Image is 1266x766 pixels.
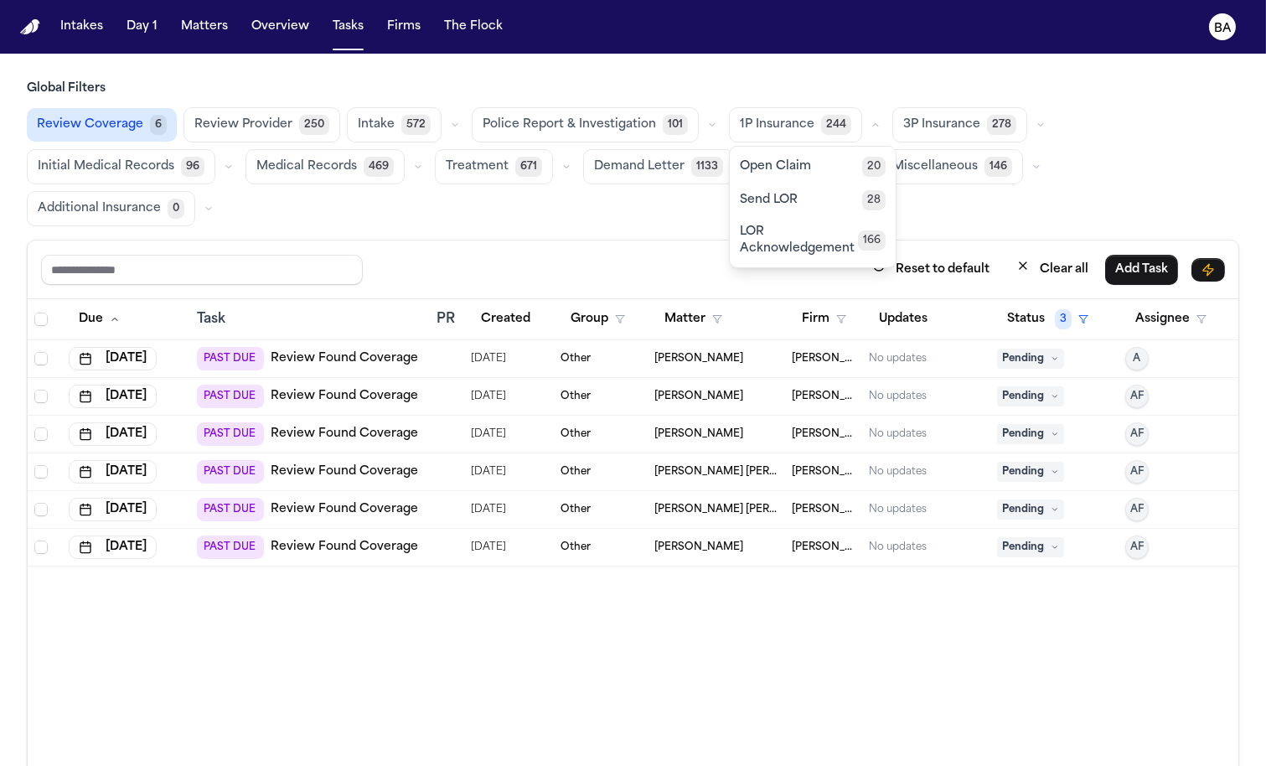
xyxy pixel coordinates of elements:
span: Intake [358,116,395,133]
span: 244 [821,115,851,135]
button: Day 1 [120,12,164,42]
span: 572 [401,115,431,135]
span: Open Claim [740,158,811,175]
span: 250 [299,115,329,135]
span: Review Provider [194,116,292,133]
span: 146 [984,157,1012,177]
button: Reset to default [862,254,1000,285]
a: Home [20,19,40,35]
button: Intakes [54,12,110,42]
span: Police Report & Investigation [483,116,656,133]
span: Miscellaneous [892,158,978,175]
button: Overview [245,12,316,42]
span: 278 [987,115,1016,135]
button: Send LOR28 [730,184,896,217]
span: 166 [858,230,886,251]
button: Open Claim20 [730,150,896,184]
span: 96 [181,157,204,177]
button: Medical Records469 [245,149,405,184]
button: 3P Insurance278 [892,107,1027,142]
button: Demand Letter1133 [583,149,734,184]
span: Review Coverage [37,116,143,133]
span: 6 [150,115,167,135]
span: 671 [515,157,542,177]
button: Additional Insurance0 [27,191,195,226]
button: Miscellaneous146 [881,149,1023,184]
span: 1P Insurance [740,116,814,133]
button: Review Provider250 [183,107,340,142]
button: The Flock [437,12,509,42]
button: Firms [380,12,427,42]
button: Immediate Task [1191,258,1225,282]
button: [DATE] [69,536,157,559]
h3: Global Filters [27,80,1239,97]
button: Police Report & Investigation101 [472,107,699,142]
button: Intake572 [347,107,442,142]
span: LOR Acknowledgement [740,224,858,257]
span: 3P Insurance [903,116,980,133]
span: 20 [862,157,886,177]
button: 1P Insurance244 [729,107,862,142]
span: 469 [364,157,394,177]
span: 101 [663,115,688,135]
button: Matters [174,12,235,42]
button: Review Coverage6 [27,108,177,142]
img: Finch Logo [20,19,40,35]
span: Send LOR [740,192,798,209]
span: Initial Medical Records [38,158,174,175]
span: 28 [862,190,886,210]
span: Demand Letter [594,158,685,175]
button: Treatment671 [435,149,553,184]
button: Tasks [326,12,370,42]
span: Additional Insurance [38,200,161,217]
button: Add Task [1105,255,1178,285]
button: Initial Medical Records96 [27,149,215,184]
span: Medical Records [256,158,357,175]
button: Clear all [1006,254,1098,285]
span: 0 [168,199,184,219]
span: Treatment [446,158,509,175]
span: 1133 [691,157,723,177]
button: LOR Acknowledgement166 [730,217,896,264]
